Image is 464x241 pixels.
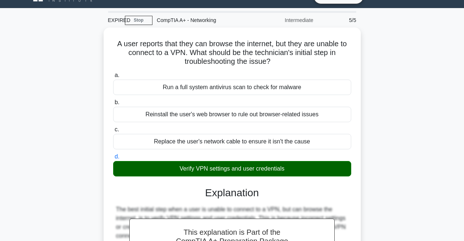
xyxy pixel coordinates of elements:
span: c. [115,126,119,132]
h3: Explanation [118,187,347,199]
span: a. [115,72,119,78]
div: Replace the user's network cable to ensure it isn't the cause [113,134,351,149]
span: d. [115,153,119,160]
div: Run a full system antivirus scan to check for malware [113,80,351,95]
a: Stop [125,16,152,25]
div: Reinstall the user's web browser to rule out browser-related issues [113,107,351,122]
div: Intermediate [253,13,318,28]
div: EXPIRED [104,13,125,28]
div: CompTIA A+ - Networking [152,13,253,28]
div: Verify VPN settings and user credentials [113,161,351,176]
h5: A user reports that they can browse the internet, but they are unable to connect to a VPN. What s... [112,39,352,66]
span: b. [115,99,119,105]
div: 5/5 [318,13,361,28]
